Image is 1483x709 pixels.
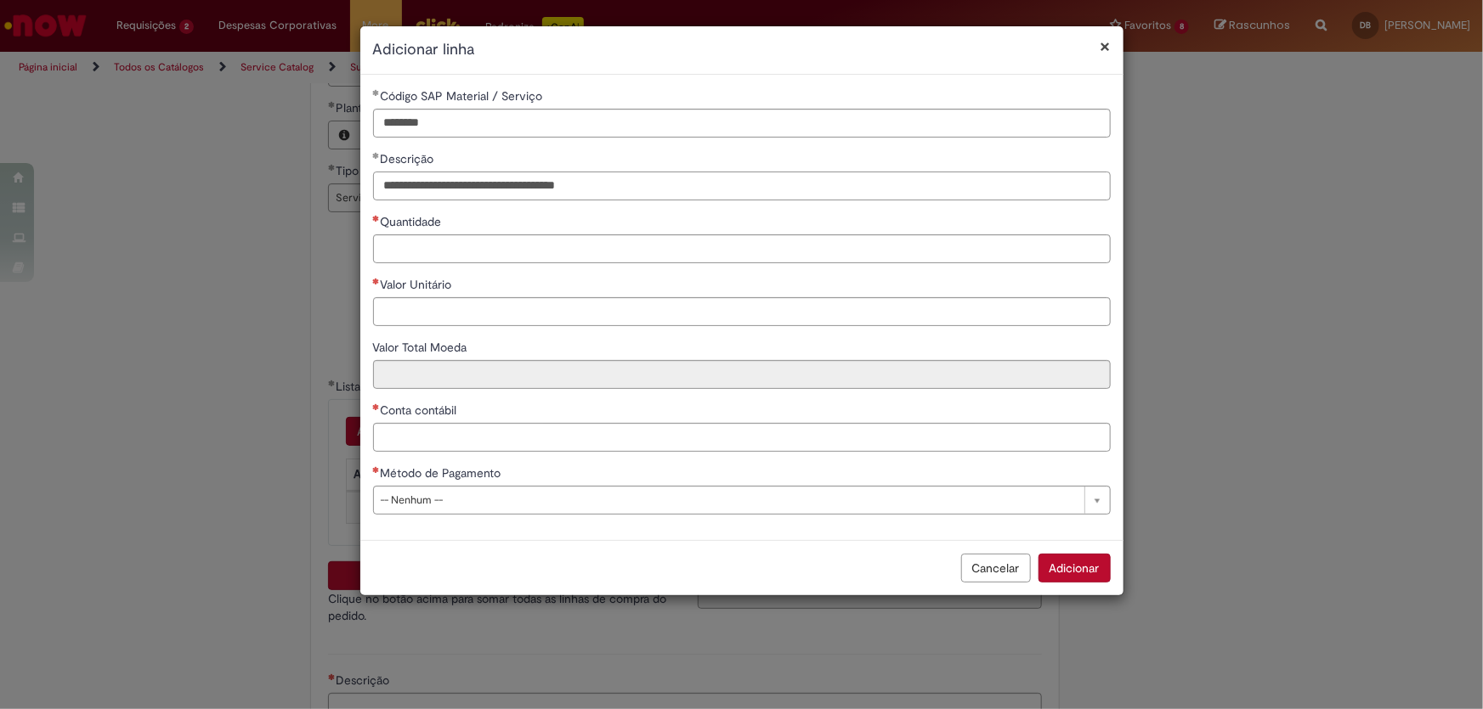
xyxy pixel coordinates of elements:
[1039,554,1111,582] button: Adicionar
[1101,37,1111,55] button: Fechar modal
[373,234,1111,263] input: Quantidade
[373,152,381,159] span: Obrigatório Preenchido
[381,402,461,418] span: Conta contábil
[381,465,505,481] span: Método de Pagamento
[373,172,1111,200] input: Descrição
[373,340,471,355] span: Somente leitura - Valor Total Moeda
[373,89,381,96] span: Obrigatório Preenchido
[373,109,1111,138] input: Código SAP Material / Serviço
[373,423,1111,452] input: Conta contábil
[373,278,381,284] span: Necessários
[381,214,445,229] span: Quantidade
[373,297,1111,326] input: Valor Unitário
[373,39,1111,61] h2: Adicionar linha
[373,466,381,473] span: Necessários
[381,88,546,104] span: Código SAP Material / Serviço
[373,403,381,410] span: Necessários
[381,151,438,166] span: Descrição
[961,554,1031,582] button: Cancelar
[373,360,1111,389] input: Valor Total Moeda
[373,215,381,222] span: Necessários
[381,487,1076,514] span: -- Nenhum --
[381,277,456,292] span: Valor Unitário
